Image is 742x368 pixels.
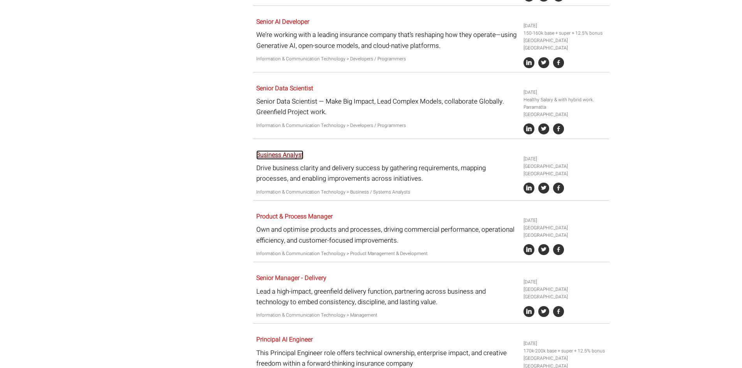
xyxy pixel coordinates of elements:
li: [DATE] [523,155,607,163]
li: [DATE] [523,340,607,347]
p: Lead a high-impact, greenfield delivery function, partnering across business and technology to em... [256,286,518,307]
p: Information & Communication Technology > Business / Systems Analysts [256,188,518,196]
a: Senior Manager - Delivery [256,273,326,283]
li: [GEOGRAPHIC_DATA] [GEOGRAPHIC_DATA] [523,286,607,301]
p: Information & Communication Technology > Product Management & Development [256,250,518,257]
li: Parramatta [GEOGRAPHIC_DATA] [523,104,607,118]
li: Healthy Salary & with hybrid work. [523,96,607,104]
li: [DATE] [523,217,607,224]
li: [GEOGRAPHIC_DATA] [GEOGRAPHIC_DATA] [523,224,607,239]
a: Product & Process Manager [256,212,333,221]
li: [GEOGRAPHIC_DATA] [GEOGRAPHIC_DATA] [523,163,607,178]
p: Own and optimise products and processes, driving commercial performance, operational efficiency, ... [256,224,518,245]
li: [DATE] [523,89,607,96]
p: We’re working with a leading insurance company that’s reshaping how they operate—using Generative... [256,30,518,51]
li: [DATE] [523,22,607,30]
li: [DATE] [523,278,607,286]
a: Senior Data Scientist [256,84,313,93]
p: Information & Communication Technology > Management [256,312,518,319]
a: Principal AI Engineer [256,335,313,344]
p: Information & Communication Technology > Developers / Programmers [256,55,518,63]
p: Drive business clarity and delivery success by gathering requirements, mapping processes, and ena... [256,163,518,184]
li: [GEOGRAPHIC_DATA] [GEOGRAPHIC_DATA] [523,37,607,52]
a: Business Analyst [256,150,303,160]
li: 170k-200k base + super + 12.5% bonus [523,347,607,355]
a: Senior AI Developer [256,17,309,26]
p: Information & Communication Technology > Developers / Programmers [256,122,518,129]
p: Senior Data Scientist — Make Big Impact, Lead Complex Models, collaborate Globally. Greenfield Pr... [256,96,518,117]
li: 150-160k base + super + 12.5% bonus [523,30,607,37]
